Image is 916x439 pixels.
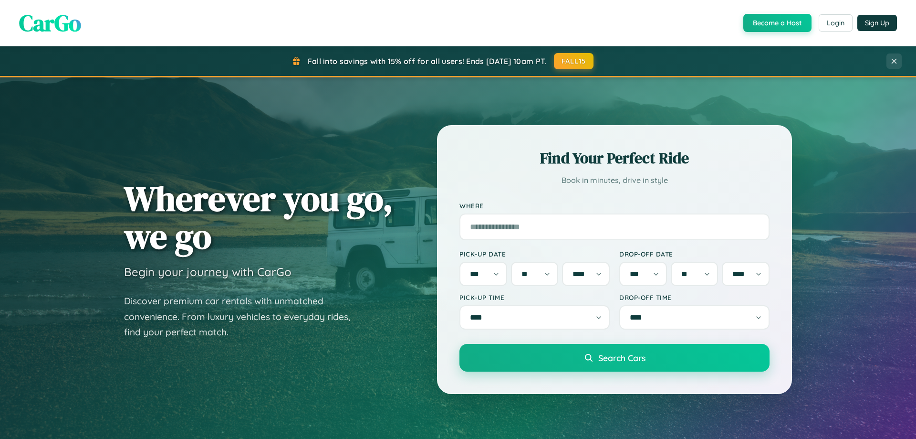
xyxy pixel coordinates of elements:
h3: Begin your journey with CarGo [124,265,291,279]
button: Login [819,14,853,32]
label: Drop-off Date [619,250,770,258]
p: Book in minutes, drive in style [459,173,770,187]
button: Search Cars [459,344,770,372]
label: Where [459,202,770,210]
span: CarGo [19,7,81,39]
span: Fall into savings with 15% off for all users! Ends [DATE] 10am PT. [308,56,547,66]
label: Pick-up Date [459,250,610,258]
button: Sign Up [857,15,897,31]
span: Search Cars [598,353,645,363]
label: Pick-up Time [459,293,610,301]
h1: Wherever you go, we go [124,180,393,255]
h2: Find Your Perfect Ride [459,148,770,169]
button: FALL15 [554,53,594,69]
p: Discover premium car rentals with unmatched convenience. From luxury vehicles to everyday rides, ... [124,293,363,340]
label: Drop-off Time [619,293,770,301]
button: Become a Host [743,14,812,32]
